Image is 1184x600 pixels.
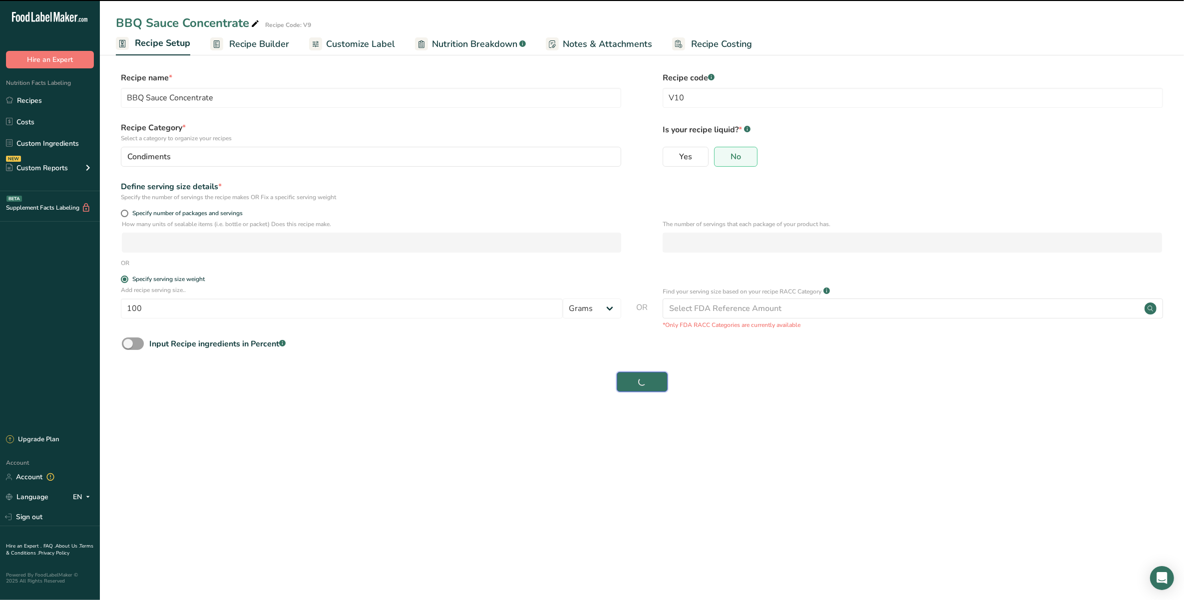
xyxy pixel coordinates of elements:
label: Recipe code [663,72,1163,84]
a: Language [6,488,48,506]
a: Recipe Costing [672,33,752,55]
span: No [731,152,741,162]
span: Customize Label [326,37,395,51]
div: Custom Reports [6,163,68,173]
p: Find your serving size based on your recipe RACC Category [663,287,821,296]
div: Define serving size details [121,181,621,193]
p: The number of servings that each package of your product has. [663,220,1162,229]
a: Recipe Builder [210,33,289,55]
div: OR [121,259,129,268]
p: Is your recipe liquid? [663,122,1163,136]
div: Powered By FoodLabelMaker © 2025 All Rights Reserved [6,572,94,584]
span: Recipe Builder [229,37,289,51]
span: Recipe Costing [691,37,752,51]
div: EN [73,491,94,503]
input: Type your recipe code here [663,88,1163,108]
div: Specify the number of servings the recipe makes OR Fix a specific serving weight [121,193,621,202]
div: Upgrade Plan [6,435,59,445]
p: *Only FDA RACC Categories are currently available [663,320,1163,329]
a: FAQ . [43,543,55,550]
span: Specify number of packages and servings [128,210,243,217]
div: NEW [6,156,21,162]
span: Recipe Setup [135,36,190,50]
a: Customize Label [309,33,395,55]
a: Hire an Expert . [6,543,41,550]
a: Privacy Policy [38,550,69,557]
div: BBQ Sauce Concentrate [116,14,261,32]
label: Recipe Category [121,122,621,143]
span: Yes [679,152,692,162]
a: Recipe Setup [116,32,190,56]
p: Select a category to organize your recipes [121,134,621,143]
p: How many units of sealable items (i.e. bottle or packet) Does this recipe make. [122,220,621,229]
input: Type your serving size here [121,299,563,318]
a: Notes & Attachments [546,33,652,55]
div: Input Recipe ingredients in Percent [149,338,286,350]
span: Nutrition Breakdown [432,37,517,51]
div: Select FDA Reference Amount [669,302,782,314]
span: OR [636,301,648,329]
button: Condiments [121,147,621,167]
input: Type your recipe name here [121,88,621,108]
a: Terms & Conditions . [6,543,93,557]
p: Add recipe serving size.. [121,286,621,295]
div: Open Intercom Messenger [1150,566,1174,590]
span: Notes & Attachments [563,37,652,51]
a: Nutrition Breakdown [415,33,526,55]
div: Specify serving size weight [132,276,205,283]
span: Condiments [127,151,171,163]
div: Recipe Code: V9 [265,20,311,29]
button: Hire an Expert [6,51,94,68]
a: About Us . [55,543,79,550]
label: Recipe name [121,72,621,84]
div: BETA [6,196,22,202]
